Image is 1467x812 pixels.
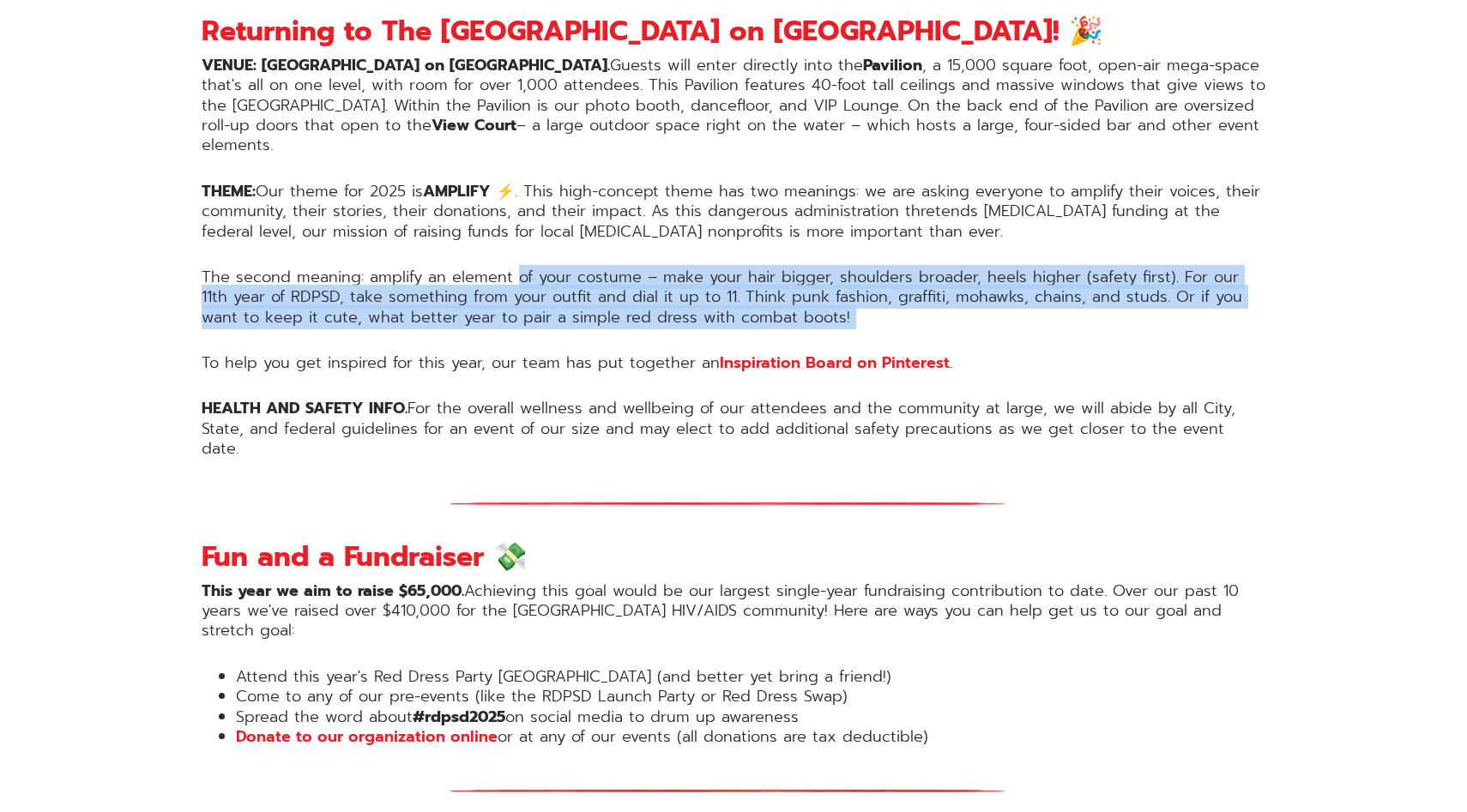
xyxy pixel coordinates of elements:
strong: Pavilion [863,53,922,77]
li: Attend this year's Red Dress Party [GEOGRAPHIC_DATA] (and better yet bring a friend!) [236,667,1265,687]
p: To help you get inspired for this year, our team has put together an . [202,353,1265,373]
strong: View Court [432,113,516,137]
strong: HEALTH AND SAFETY INFO. [202,396,407,420]
li: Spread the word about on social media to drum up awareness [236,707,1265,727]
strong: VENUE: [GEOGRAPHIC_DATA] on [GEOGRAPHIC_DATA]. [202,53,610,77]
strong: Returning to The [GEOGRAPHIC_DATA] on [GEOGRAPHIC_DATA]! 🎉 [202,10,1103,52]
strong: Fun and a Fundraiser 💸 [202,536,528,578]
p: Guests will enter directly into the , a 15,000 square foot, open-air mega-space that's all on one... [202,56,1265,156]
p: Achieving this goal would be our largest single-year fundraising contribution to date. Over our p... [202,581,1265,641]
strong: AMPLIFY ⚡️ [423,179,515,203]
strong: This year we aim to raise $65,000. [202,579,464,603]
li: or at any of our events (all donations are tax deductible) [236,727,1265,747]
li: Come to any of our pre-events (like the RDPSD Launch Party or Red Dress Swap) [236,687,1265,707]
p: For the overall wellness and wellbeing of our attendees and the community at large, we will abide... [202,399,1265,459]
p: Our theme for 2025 is . This high-concept theme has two meanings: we are asking everyone to ampli... [202,182,1265,242]
p: The second meaning: amplify an element of your costume – make your hair bigger, shoulders broader... [202,268,1265,328]
a: Inspiration Board on Pinterest [720,351,950,375]
strong: THEME: [202,179,256,203]
strong: #rdpsd2025 [413,705,505,729]
a: Donate to our organization online [236,725,498,749]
